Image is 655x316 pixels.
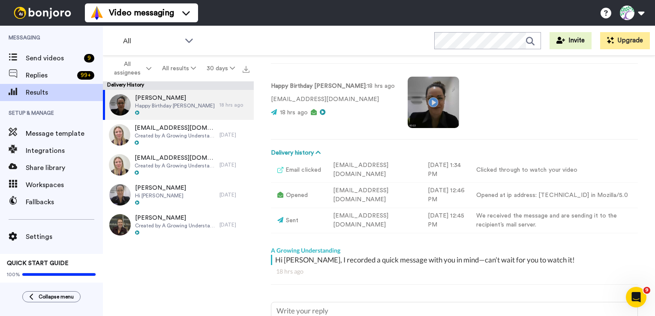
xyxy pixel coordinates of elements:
div: Hi [PERSON_NAME], I recorded a quick message with you in mind—can’t wait for you to watch it! [275,255,636,265]
strong: Happy Birthday [PERSON_NAME] [271,83,366,89]
img: 83af8d9f-50e4-4a27-859b-7bd0883ebfc1-thumb.jpg [109,214,131,236]
a: [PERSON_NAME]Hi [PERSON_NAME][DATE] [103,180,254,210]
img: export.svg [243,66,249,73]
div: 9 [84,54,94,63]
button: Export all results that match these filters now. [240,62,252,75]
span: Settings [26,232,103,242]
div: [DATE] [219,191,249,198]
td: Email clicked [271,158,327,183]
span: [PERSON_NAME] [135,184,186,192]
span: QUICK START GUIDE [7,260,69,266]
span: All assignees [110,60,144,77]
span: Happy Birthday [PERSON_NAME] [135,102,215,109]
span: Workspaces [26,180,103,190]
span: [EMAIL_ADDRESS][DOMAIN_NAME] [135,154,215,162]
span: Integrations [26,146,103,156]
a: [EMAIL_ADDRESS][DOMAIN_NAME]Created by A Growing Understanding[DATE] [103,150,254,180]
img: fe1ddc63-5f81-410c-9999-c217b99f548d-thumb.jpg [109,124,130,146]
span: Created by A Growing Understanding [135,222,215,229]
span: [EMAIL_ADDRESS][DOMAIN_NAME] [135,124,215,132]
time: [DATE] 12:45 PM [428,213,464,228]
time: [DATE] 12:46 PM [428,188,465,203]
div: Delivery History [103,81,254,90]
img: vm-color.svg [90,6,104,20]
td: [EMAIL_ADDRESS][DOMAIN_NAME] [327,158,421,183]
p: [EMAIL_ADDRESS][DOMAIN_NAME] [271,95,395,104]
td: [EMAIL_ADDRESS][DOMAIN_NAME] [327,208,421,233]
td: [EMAIL_ADDRESS][DOMAIN_NAME] [327,183,421,208]
span: Results [26,87,103,98]
span: Collapse menu [39,293,74,300]
button: Upgrade [600,32,650,49]
span: Replies [26,70,74,80]
div: [DATE] [219,131,249,138]
button: All results [157,61,201,76]
img: bj-logo-header-white.svg [10,7,75,19]
span: Video messaging [109,7,174,19]
div: 18 hrs ago [276,267,633,276]
span: 100% [7,271,20,278]
span: 18 hrs ago [280,110,308,116]
a: [PERSON_NAME]Created by A Growing Understanding[DATE] [103,210,254,240]
span: Hi [PERSON_NAME] [135,192,186,199]
img: ab8762cb-792a-482f-8673-22251134fb28-thumb.jpg [109,94,131,116]
td: Clicked through to watch your video [470,158,638,183]
span: Message template [26,128,103,139]
td: Opened [271,183,327,208]
button: Delivery history [271,148,323,158]
a: [EMAIL_ADDRESS][DOMAIN_NAME]Created by A Growing Understanding[DATE] [103,120,254,150]
span: Share library [26,163,103,173]
span: [PERSON_NAME] [135,94,215,102]
img: e192663a-1669-4f36-b930-f28f0fb9db7a-thumb.jpg [109,184,131,206]
span: Send videos [26,53,81,63]
p: : 18 hrs ago [271,82,395,91]
td: We received the message and are sending it to the recipient’s mail server. [470,208,638,233]
img: email_clicked.svg [277,167,285,173]
div: A Growing Understanding [271,242,638,255]
span: 9 [643,287,650,294]
span: [PERSON_NAME] [135,214,215,222]
span: Created by A Growing Understanding [135,132,215,139]
button: Invite [550,32,592,49]
span: Fallbacks [26,197,103,207]
img: 26785a4b-7bdf-4c44-a3e3-25a4153e0f12-thumb.jpg [109,154,130,176]
iframe: Intercom live chat [626,287,646,307]
td: Sent [271,208,327,233]
td: Opened at ip address: [TECHNICAL_ID] in Mozilla/5.0 [470,183,638,208]
button: All assignees [105,57,157,80]
a: [PERSON_NAME]Happy Birthday [PERSON_NAME]18 hrs ago [103,90,254,120]
button: Collapse menu [22,291,81,302]
div: [DATE] [219,161,249,168]
div: [DATE] [219,221,249,228]
div: 18 hrs ago [219,101,249,108]
span: All [123,36,180,46]
div: 99 + [77,71,94,80]
time: [DATE] 1:34 PM [428,162,461,177]
span: Created by A Growing Understanding [135,162,215,169]
button: 30 days [201,61,240,76]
